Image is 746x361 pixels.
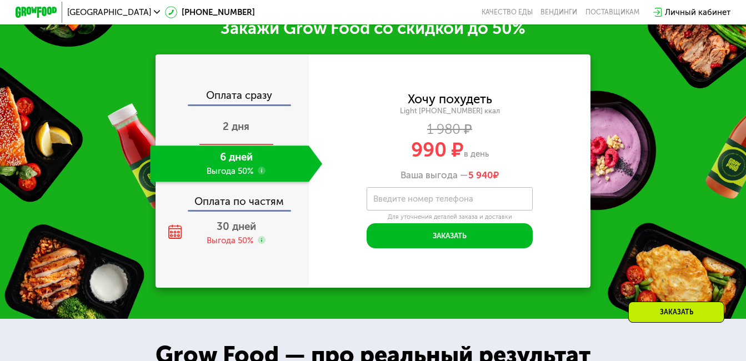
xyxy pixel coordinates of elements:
button: Заказать [367,223,532,248]
span: 30 дней [217,220,256,233]
a: Вендинги [540,8,577,17]
div: Оплата сразу [157,91,309,104]
div: Оплата по частям [157,186,309,210]
div: Для уточнения деталей заказа и доставки [367,213,532,221]
div: Ваша выгода — [309,169,590,180]
div: Заказать [628,302,724,323]
a: Качество еды [482,8,533,17]
span: в день [464,149,489,159]
div: Хочу похудеть [408,94,492,106]
span: 5 940 [468,169,493,180]
div: Личный кабинет [665,6,730,18]
span: ₽ [468,169,499,180]
div: Light [PHONE_NUMBER] ккал [309,107,590,116]
div: поставщикам [585,8,639,17]
label: Введите номер телефона [373,196,473,202]
span: [GEOGRAPHIC_DATA] [67,8,151,17]
a: [PHONE_NUMBER] [165,6,255,18]
div: 1 980 ₽ [309,124,590,136]
span: 2 дня [223,120,249,133]
div: Выгода 50% [207,235,253,247]
span: 990 ₽ [411,138,464,162]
